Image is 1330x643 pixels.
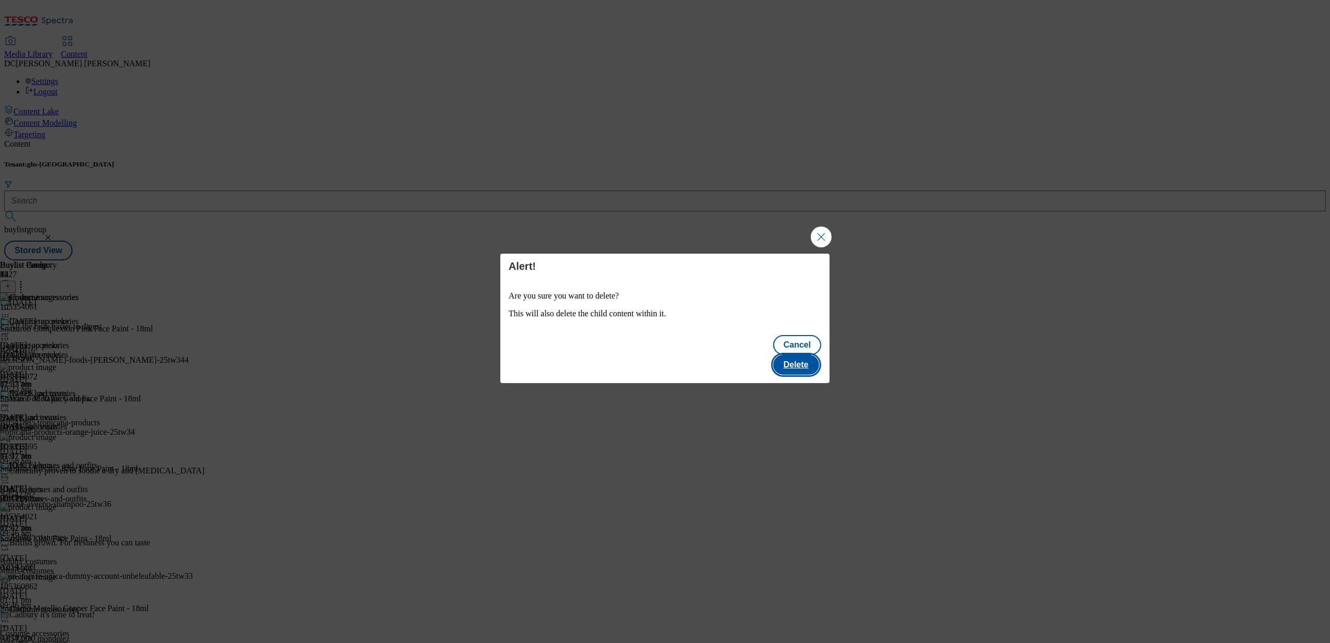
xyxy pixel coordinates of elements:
div: Modal [500,254,830,383]
p: This will also delete the child content within it. [509,309,821,318]
h4: Alert! [509,260,821,272]
button: Delete [773,355,819,375]
button: Cancel [773,335,821,355]
p: Are you sure you want to delete? [509,291,821,301]
button: Close Modal [811,227,832,247]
